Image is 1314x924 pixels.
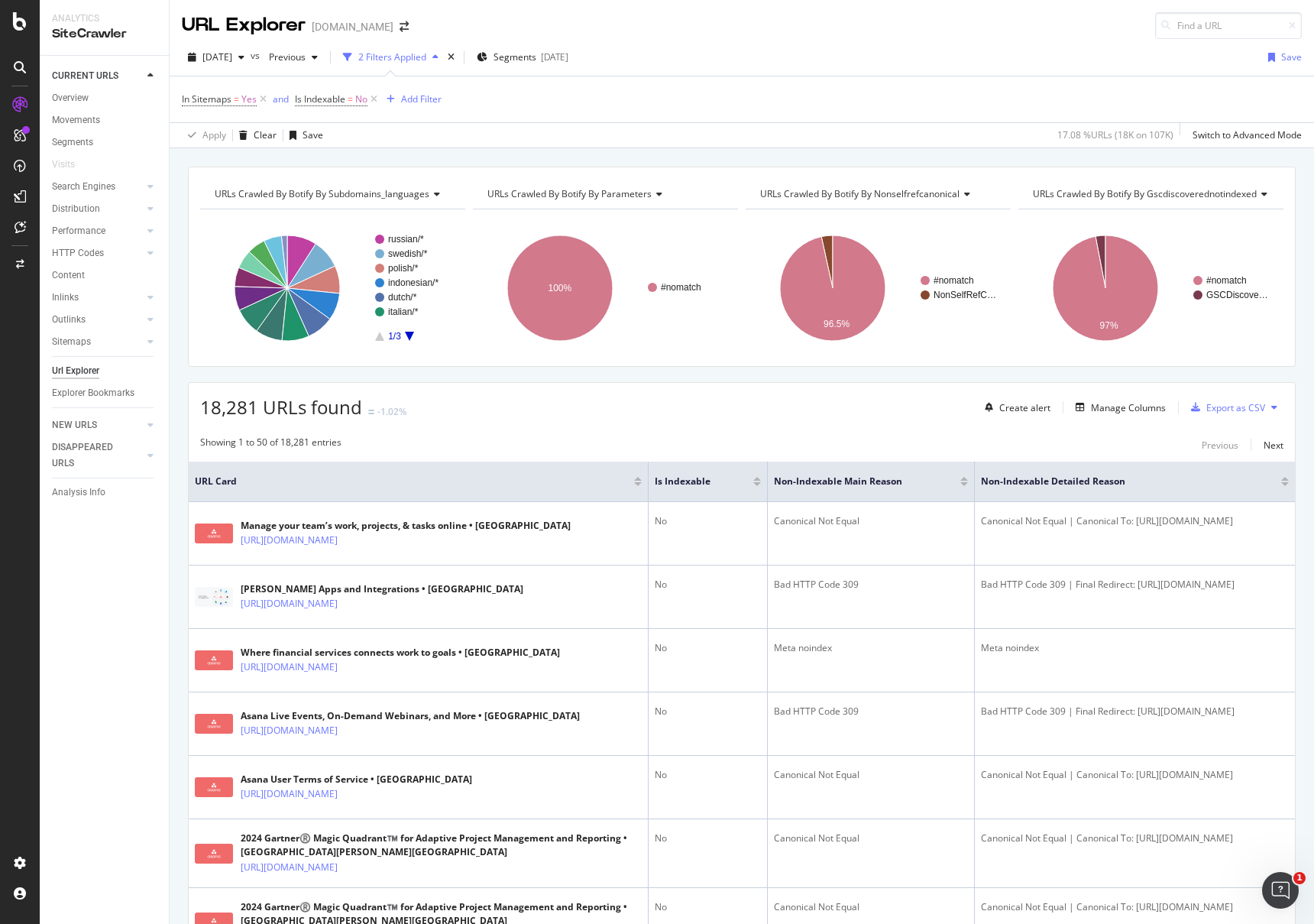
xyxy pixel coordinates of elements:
[52,439,129,472] div: DISAPPEARED URLS
[655,475,730,488] span: Is Indexable
[52,135,158,151] a: Segments
[1018,222,1283,355] svg: A chart.
[195,714,233,734] img: main image
[303,128,323,141] div: Save
[1206,401,1265,414] div: Export as CSV
[981,514,1289,528] div: Canonical Not Equal | Canonical To: [URL][DOMAIN_NAME]
[484,182,724,206] h4: URLs Crawled By Botify By parameters
[202,128,226,141] div: Apply
[1186,123,1302,148] button: Switch to Advanced Mode
[774,475,937,488] span: Non-Indexable Main Reason
[241,646,560,660] div: Where financial services connects work to goals • [GEOGRAPHIC_DATA]
[1262,45,1302,70] button: Save
[400,21,409,32] div: arrow-right-arrow-left
[182,45,251,70] button: [DATE]
[52,68,118,84] div: CURRENT URLS
[195,777,233,797] img: main image
[377,405,406,418] div: -1.02%
[348,92,353,105] span: =
[52,135,93,151] div: Segments
[388,263,419,274] text: polish/*
[182,123,226,148] button: Apply
[655,641,761,655] div: No
[241,723,338,738] a: [URL][DOMAIN_NAME]
[655,705,761,718] div: No
[774,578,968,592] div: Bad HTTP Code 309
[52,290,79,306] div: Inlinks
[241,533,338,548] a: [URL][DOMAIN_NAME]
[233,123,277,148] button: Clear
[52,312,143,328] a: Outlinks
[981,768,1289,782] div: Canonical Not Equal | Canonical To: [URL][DOMAIN_NAME]
[1033,187,1257,200] span: URLs Crawled By Botify By gscdiscoverednotindexed
[487,187,652,200] span: URLs Crawled By Botify By parameters
[52,485,105,501] div: Analysis Info
[355,89,367,110] span: No
[1262,872,1299,909] iframe: Intercom live chat
[1206,290,1268,300] text: GSCDiscove…
[934,275,974,286] text: #nomatch
[1070,398,1166,417] button: Manage Columns
[774,900,968,914] div: Canonical Not Equal
[1264,436,1283,454] button: Next
[52,334,91,350] div: Sitemaps
[52,90,158,106] a: Overview
[195,524,233,543] img: main image
[200,222,465,355] svg: A chart.
[1057,128,1173,141] div: 17.08 % URLs ( 18K on 107K )
[388,277,439,288] text: indonesian/*
[182,12,306,38] div: URL Explorer
[52,245,143,261] a: HTTP Codes
[263,45,324,70] button: Previous
[215,187,429,200] span: URLs Crawled By Botify By subdomains_languages
[746,222,1011,355] svg: A chart.
[445,50,458,65] div: times
[52,385,158,401] a: Explorer Bookmarks
[52,12,157,25] div: Analytics
[234,92,239,105] span: =
[1264,439,1283,452] div: Next
[380,90,442,109] button: Add Filter
[52,267,158,284] a: Content
[388,306,419,317] text: italian/*
[241,660,338,675] a: [URL][DOMAIN_NAME]
[549,283,572,293] text: 100%
[52,385,134,401] div: Explorer Bookmarks
[774,768,968,782] div: Canonical Not Equal
[52,90,89,106] div: Overview
[263,50,306,63] span: Previous
[52,223,105,239] div: Performance
[312,19,393,34] div: [DOMAIN_NAME]
[52,439,143,472] a: DISAPPEARED URLS
[241,832,642,859] div: 2024 Gartner®️ Magic Quadrant™️ for Adaptive Project Management and Reporting • [GEOGRAPHIC_DATA]...
[52,267,85,284] div: Content
[52,179,143,195] a: Search Engines
[774,832,968,845] div: Canonical Not Equal
[195,650,233,670] img: main image
[241,860,338,875] a: [URL][DOMAIN_NAME]
[52,157,90,173] a: Visits
[52,112,158,128] a: Movements
[358,50,426,63] div: 2 Filters Applied
[401,92,442,105] div: Add Filter
[52,334,143,350] a: Sitemaps
[52,112,100,128] div: Movements
[52,417,97,433] div: NEW URLS
[655,514,761,528] div: No
[774,705,968,718] div: Bad HTTP Code 309
[52,245,104,261] div: HTTP Codes
[254,128,277,141] div: Clear
[52,223,143,239] a: Performance
[241,709,580,723] div: Asana Live Events, On-Demand Webinars, and More • [GEOGRAPHIC_DATA]
[182,92,231,105] span: In Sitemaps
[388,248,428,259] text: swedish/*
[1202,439,1238,452] div: Previous
[52,201,143,217] a: Distribution
[981,475,1258,488] span: Non-Indexable Detailed Reason
[241,89,257,110] span: Yes
[52,25,157,43] div: SiteCrawler
[824,319,850,329] text: 96.5%
[655,768,761,782] div: No
[241,773,472,786] div: Asana User Terms of Service • [GEOGRAPHIC_DATA]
